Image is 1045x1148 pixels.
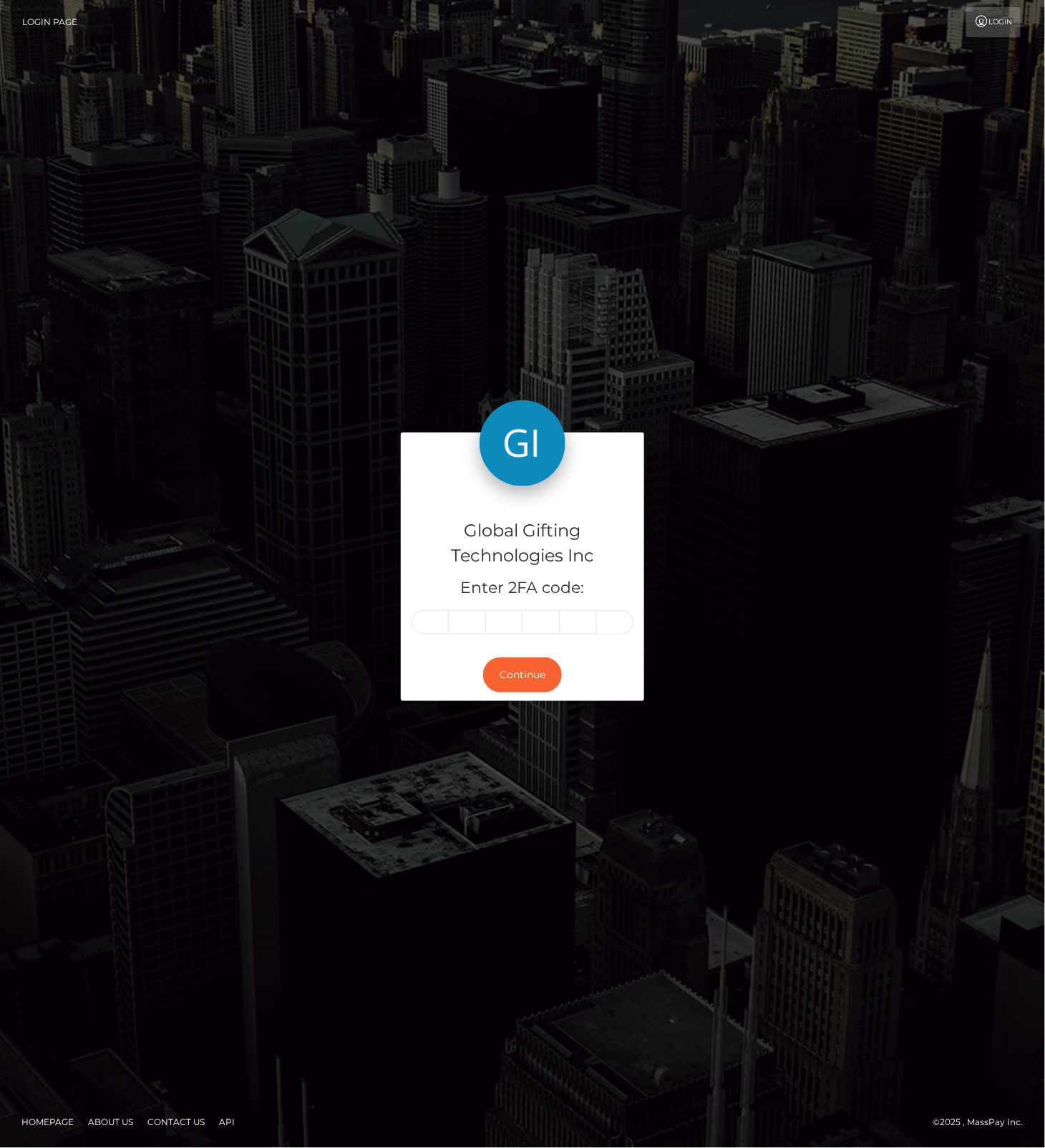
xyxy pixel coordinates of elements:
[480,400,565,486] img: Global Gifting Technologies Inc
[16,1111,79,1134] a: Homepage
[933,1115,1034,1131] div: © 2025 , MassPay Inc.
[412,518,633,569] h4: Global Gifting Technologies Inc
[966,7,1021,37] a: Login
[412,577,633,599] h5: Enter 2FA code:
[213,1111,240,1134] a: API
[82,1111,139,1134] a: About Us
[142,1111,210,1134] a: Contact Us
[483,657,562,693] button: Continue
[22,7,77,37] a: Login Page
